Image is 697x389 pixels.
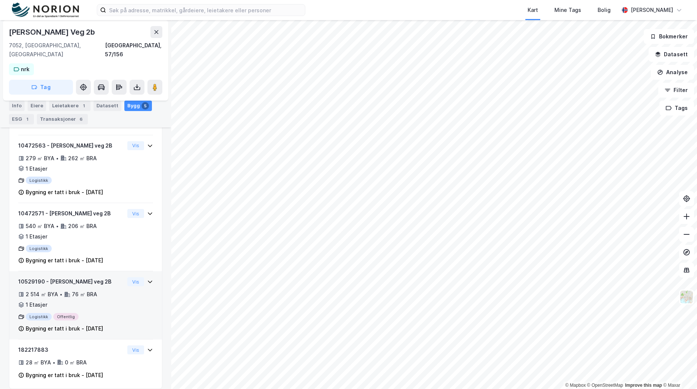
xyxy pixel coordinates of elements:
[18,277,124,286] div: 10529190 - [PERSON_NAME] veg 2B
[49,101,90,111] div: Leietakere
[77,116,85,123] div: 6
[651,65,694,80] button: Analyse
[52,360,55,366] div: •
[528,6,538,15] div: Kart
[660,353,697,389] iframe: Chat Widget
[625,383,662,388] a: Improve this map
[80,102,87,110] div: 1
[9,80,73,95] button: Tag
[9,26,96,38] div: [PERSON_NAME] Veg 2b
[26,256,103,265] div: Bygning er tatt i bruk - [DATE]
[124,101,152,111] div: Bygg
[26,371,103,380] div: Bygning er tatt i bruk - [DATE]
[26,358,51,367] div: 28 ㎡ BYA
[649,47,694,62] button: Datasett
[18,209,124,218] div: 10472571 - [PERSON_NAME] veg 2B
[141,102,149,110] div: 5
[644,29,694,44] button: Bokmerker
[127,209,144,218] button: Vis
[26,300,47,309] div: 1 Etasjer
[68,154,97,163] div: 262 ㎡ BRA
[60,291,63,297] div: •
[9,41,105,59] div: 7052, [GEOGRAPHIC_DATA], [GEOGRAPHIC_DATA]
[127,345,144,354] button: Vis
[9,114,34,124] div: ESG
[26,222,54,231] div: 540 ㎡ BYA
[598,6,611,15] div: Bolig
[26,324,103,333] div: Bygning er tatt i bruk - [DATE]
[68,222,97,231] div: 206 ㎡ BRA
[106,4,305,16] input: Søk på adresse, matrikkel, gårdeiere, leietakere eller personer
[565,383,586,388] a: Mapbox
[18,141,124,150] div: 10472563 - [PERSON_NAME] veg 2B
[37,114,88,124] div: Transaksjoner
[658,83,694,98] button: Filter
[21,65,29,74] div: nrk
[127,277,144,286] button: Vis
[12,3,79,18] img: norion-logo.80e7a08dc31c2e691866.png
[93,101,121,111] div: Datasett
[659,101,694,116] button: Tags
[9,101,25,111] div: Info
[18,345,124,354] div: 182217883
[127,141,144,150] button: Vis
[631,6,673,15] div: [PERSON_NAME]
[26,232,47,241] div: 1 Etasjer
[554,6,581,15] div: Mine Tags
[28,101,46,111] div: Eiere
[65,358,87,367] div: 0 ㎡ BRA
[587,383,623,388] a: OpenStreetMap
[56,155,59,161] div: •
[26,188,103,197] div: Bygning er tatt i bruk - [DATE]
[23,116,31,123] div: 1
[56,223,59,229] div: •
[680,290,694,304] img: Z
[26,164,47,173] div: 1 Etasjer
[105,41,162,59] div: [GEOGRAPHIC_DATA], 57/156
[26,154,54,163] div: 279 ㎡ BYA
[660,353,697,389] div: Kontrollprogram for chat
[26,290,58,299] div: 2 514 ㎡ BYA
[72,290,97,299] div: 76 ㎡ BRA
